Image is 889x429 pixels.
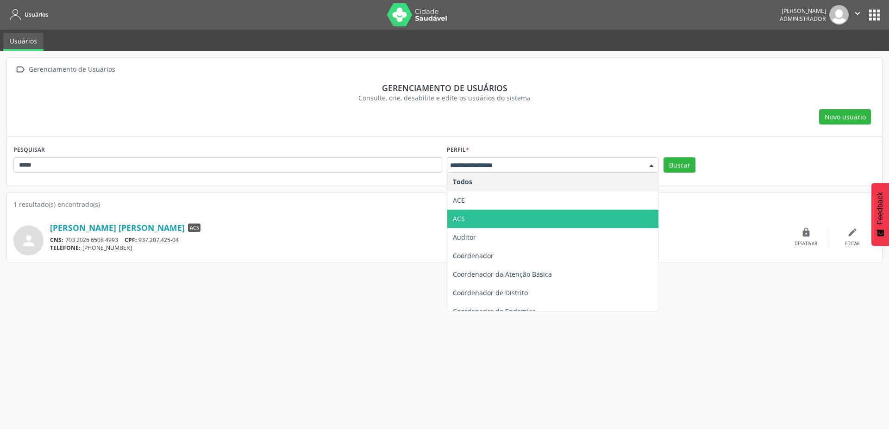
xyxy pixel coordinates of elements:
i:  [13,63,27,76]
div: Editar [845,241,860,247]
span: TELEFONE: [50,244,81,252]
span: Auditor [453,233,476,242]
span: ACE [453,196,465,205]
span: ACS [188,224,200,232]
div: 703 2026 6508 4993 937.207.425-04 [50,236,783,244]
span: Usuários [25,11,48,19]
span: Coordenador de Distrito [453,288,528,297]
label: PESQUISAR [13,143,45,157]
img: img [829,5,849,25]
button: Feedback - Mostrar pesquisa [871,183,889,246]
div: Gerenciamento de Usuários [27,63,117,76]
button:  [849,5,866,25]
div: Gerenciamento de usuários [20,83,869,93]
a:  Gerenciamento de Usuários [13,63,117,76]
button: apps [866,7,883,23]
span: CPF: [125,236,137,244]
div: [PHONE_NUMBER] [50,244,783,252]
i: lock [801,227,811,237]
span: Coordenador [453,251,494,260]
span: ACS [453,214,465,223]
i: edit [847,227,858,237]
span: Coordenador de Endemias [453,307,536,316]
div: 1 resultado(s) encontrado(s) [13,199,876,209]
button: Novo usuário [819,109,871,125]
span: Feedback [876,192,884,224]
i: person [20,232,37,249]
span: CNS: [50,236,63,244]
span: Todos [453,177,472,186]
span: Administrador [780,15,826,23]
span: Novo usuário [825,112,866,122]
a: Usuários [3,33,44,51]
label: Perfil [447,143,469,157]
a: [PERSON_NAME] [PERSON_NAME] [50,223,185,233]
i:  [852,8,863,19]
button: Buscar [664,157,695,173]
div: Consulte, crie, desabilite e edite os usuários do sistema [20,93,869,103]
div: [PERSON_NAME] [780,7,826,15]
a: Usuários [6,7,48,22]
span: Coordenador da Atenção Básica [453,270,552,279]
div: Desativar [795,241,817,247]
